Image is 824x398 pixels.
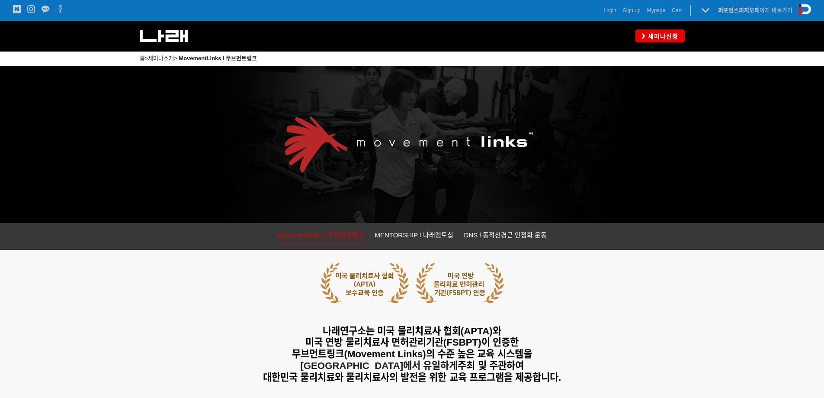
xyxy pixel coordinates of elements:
[458,360,523,371] span: 주최 및 주관하여
[305,337,519,348] span: 미국 연방 물리치료사 면허관리기관(FSBPT)이 인증한
[179,55,257,61] a: MovementLinks l 무브먼트링크
[635,29,685,42] a: 세미나신청
[464,230,547,243] a: DNS l 동적신경근 안정화 운동
[375,230,453,243] a: MENTORSHIP l 나래멘토십
[672,6,682,15] a: Cart
[277,230,364,243] a: MovementLinks l 무브먼트링크
[718,7,754,13] strong: 퍼포먼스피지오
[321,263,504,303] img: 5cb643d1b3402.png
[148,55,174,61] a: 세미나소개
[300,360,458,371] strong: [GEOGRAPHIC_DATA]에서 유일하게
[647,6,666,15] a: Mypage
[140,55,145,61] a: 홈
[604,6,616,15] a: Login
[263,372,561,383] span: 대한민국 물리치료와 물리치료사의 발전을 위한 교육 프로그램을 제공합니다.
[623,6,641,15] a: Sign up
[323,326,501,337] span: 나래연구소는 미국 물리치료사 협회(APTA)와
[464,231,547,239] span: DNS l 동적신경근 안정화 운동
[375,231,453,239] span: MENTORSHIP l 나래멘토십
[645,32,678,41] span: 세미나신청
[277,231,364,239] span: MovementLinks l 무브먼트링크
[292,349,532,359] span: 무브먼트링크(Movement Links)의 수준 높은 교육 시스템을
[140,54,685,63] p: > >
[718,7,792,13] a: 퍼포먼스피지오페이지 바로가기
